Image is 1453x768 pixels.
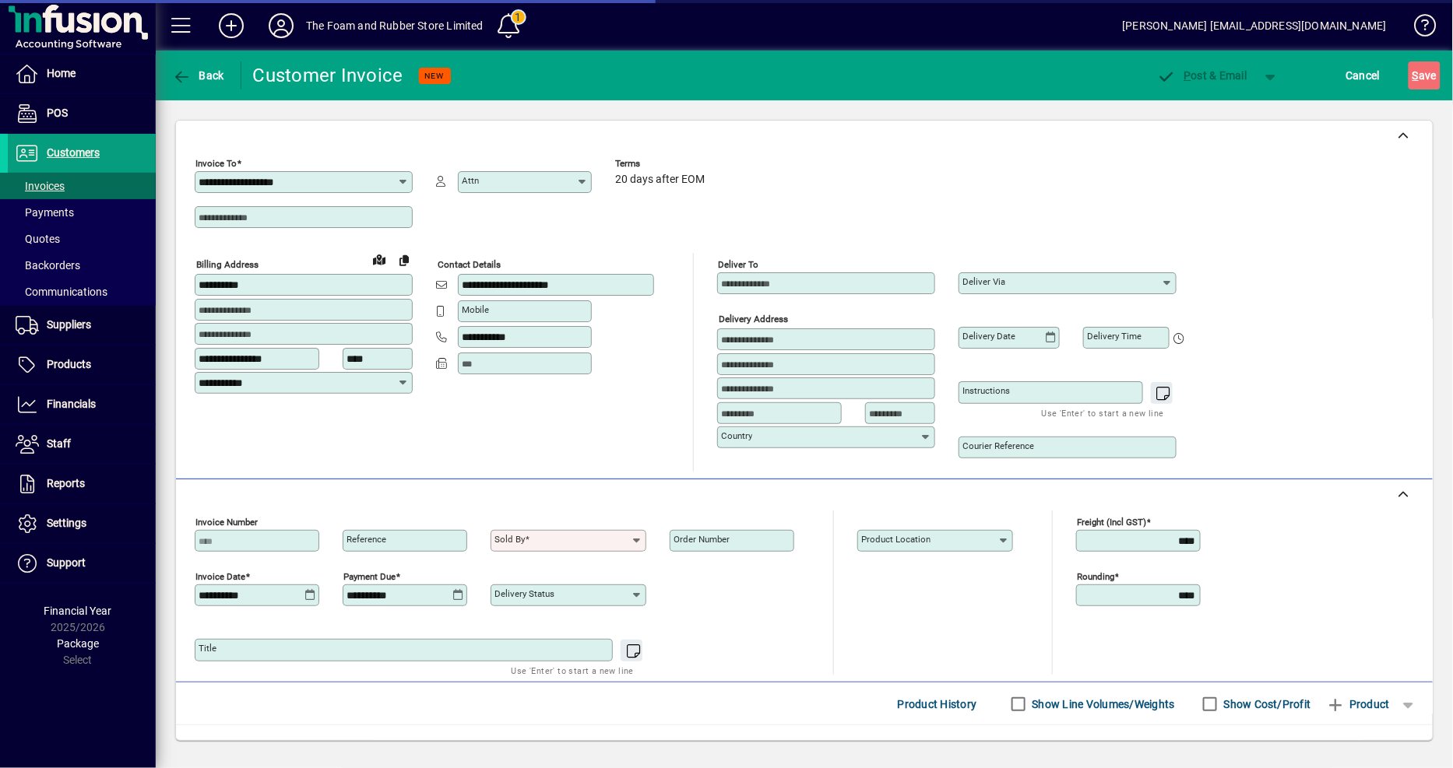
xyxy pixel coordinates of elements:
[8,385,156,424] a: Financials
[47,477,85,489] span: Reports
[718,259,758,270] mat-label: Deliver To
[1029,696,1175,712] label: Show Line Volumes/Weights
[57,637,99,650] span: Package
[47,437,71,450] span: Staff
[47,358,91,370] span: Products
[47,556,86,569] span: Support
[962,385,1010,396] mat-label: Instructions
[1184,69,1191,82] span: P
[8,199,156,226] a: Payments
[1087,331,1142,342] mat-label: Delivery time
[512,661,634,679] mat-hint: Use 'Enter' to start a new line
[1342,61,1384,89] button: Cancel
[8,306,156,345] a: Suppliers
[8,544,156,583] a: Support
[462,175,479,186] mat-label: Attn
[199,643,216,654] mat-label: Title
[425,71,445,81] span: NEW
[8,54,156,93] a: Home
[47,146,100,159] span: Customers
[962,276,1005,287] mat-label: Deliver via
[8,465,156,503] a: Reports
[1123,13,1387,38] div: [PERSON_NAME] [EMAIL_ADDRESS][DOMAIN_NAME]
[16,206,74,219] span: Payments
[44,605,112,617] span: Financial Year
[195,517,258,528] mat-label: Invoice number
[8,94,156,133] a: POS
[1149,61,1255,89] button: Post & Email
[16,259,80,272] span: Backorders
[195,158,237,169] mat-label: Invoice To
[1221,696,1311,712] label: Show Cost/Profit
[172,69,224,82] span: Back
[615,159,709,169] span: Terms
[8,279,156,305] a: Communications
[8,252,156,279] a: Backorders
[462,304,489,315] mat-label: Mobile
[347,534,386,545] mat-label: Reference
[674,534,730,545] mat-label: Order number
[306,13,484,38] div: The Foam and Rubber Store Limited
[892,690,983,718] button: Product History
[206,12,256,40] button: Add
[8,345,156,384] a: Products
[8,504,156,543] a: Settings
[962,331,1015,342] mat-label: Delivery date
[168,61,228,89] button: Back
[615,174,705,186] span: 20 days after EOM
[256,12,306,40] button: Profile
[1157,69,1247,82] span: ost & Email
[47,318,91,331] span: Suppliers
[156,61,241,89] app-page-header-button: Back
[494,534,525,545] mat-label: Sold by
[1346,63,1381,88] span: Cancel
[253,63,403,88] div: Customer Invoice
[47,107,68,119] span: POS
[1409,61,1441,89] button: Save
[1402,3,1434,54] a: Knowledge Base
[1077,571,1114,582] mat-label: Rounding
[47,398,96,410] span: Financials
[8,425,156,464] a: Staff
[47,67,76,79] span: Home
[1319,690,1398,718] button: Product
[195,571,245,582] mat-label: Invoice date
[1413,69,1419,82] span: S
[8,173,156,199] a: Invoices
[1413,63,1437,88] span: ave
[494,588,554,599] mat-label: Delivery status
[47,517,86,529] span: Settings
[1042,404,1164,422] mat-hint: Use 'Enter' to start a new line
[392,247,417,272] button: Copy to Delivery address
[8,226,156,252] a: Quotes
[861,534,931,545] mat-label: Product location
[367,247,392,272] a: View on map
[1327,692,1390,717] span: Product
[898,692,977,717] span: Product History
[721,430,752,441] mat-label: Country
[16,233,60,245] span: Quotes
[1077,517,1146,528] mat-label: Freight (incl GST)
[343,571,396,582] mat-label: Payment due
[16,286,107,298] span: Communications
[16,180,65,192] span: Invoices
[962,440,1034,451] mat-label: Courier Reference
